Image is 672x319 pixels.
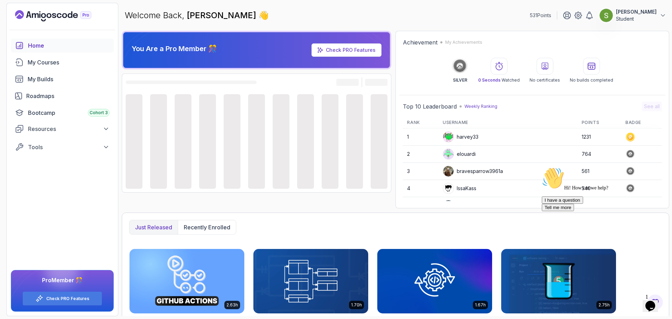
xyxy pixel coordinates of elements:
a: bootcamp [11,106,114,120]
div: Tools [28,143,110,151]
a: Check PRO Features [326,47,376,53]
a: Check PRO Features [46,296,89,301]
span: 👋 [258,10,269,21]
p: [PERSON_NAME] [616,8,657,15]
a: Check PRO Features [311,43,381,57]
p: SILVER [453,77,467,83]
div: Resources [28,125,110,133]
span: [PERSON_NAME] [187,10,258,20]
div: My Courses [28,58,110,67]
span: 0 Seconds [478,77,500,83]
div: Roadmaps [26,92,110,100]
h2: Achievement [403,38,437,47]
img: default monster avatar [443,149,454,159]
td: 4 [403,180,439,197]
div: IssaKass [443,183,476,194]
img: user profile image [443,166,454,176]
th: Badge [621,117,662,129]
td: 1 [403,129,439,146]
div: 👋Hi! How can we help?I have a questionTell me more [3,3,129,47]
td: 2 [403,146,439,163]
button: Recently enrolled [178,220,236,234]
img: CI/CD with GitHub Actions card [129,249,244,313]
a: builds [11,72,114,86]
div: elouardi [443,148,476,160]
iframe: chat widget [539,164,665,287]
img: Java Integration Testing card [377,249,492,313]
span: Cohort 3 [90,110,108,116]
button: See all [642,102,662,111]
iframe: chat widget [643,291,665,312]
div: Apply5489 [443,200,482,211]
p: Recently enrolled [184,223,230,231]
p: Just released [135,223,172,231]
button: user profile image[PERSON_NAME]Student [599,8,666,22]
button: Just released [129,220,178,234]
div: My Builds [28,75,110,83]
img: :wave: [3,3,25,25]
img: user profile image [443,200,454,211]
p: 2.63h [226,302,238,308]
a: courses [11,55,114,69]
th: Points [577,117,621,129]
a: home [11,39,114,53]
td: 764 [577,146,621,163]
p: 1.67h [475,302,486,308]
p: Welcome Back, [125,10,269,21]
p: No certificates [530,77,560,83]
p: Watched [478,77,520,83]
img: default monster avatar [443,132,454,142]
img: user profile image [600,9,613,22]
div: bravesparrow3961a [443,166,503,177]
p: 1.70h [351,302,362,308]
th: Username [439,117,577,129]
td: 561 [577,163,621,180]
button: Resources [11,123,114,135]
img: Database Design & Implementation card [253,249,368,313]
p: No builds completed [570,77,613,83]
td: 1231 [577,129,621,146]
button: Tell me more [3,40,35,47]
p: Weekly Ranking [464,104,497,109]
p: 531 Points [530,12,551,19]
button: Check PRO Features [22,291,102,306]
p: Student [616,15,657,22]
button: I have a question [3,32,44,40]
img: Java Unit Testing and TDD card [501,249,616,313]
div: harvey33 [443,131,478,143]
td: 5 [403,197,439,214]
td: 3 [403,163,439,180]
p: My Achievements [445,40,482,45]
a: roadmaps [11,89,114,103]
span: Hi! How can we help? [3,21,69,26]
p: You Are a Pro Member 🎊 [132,44,217,54]
button: Tools [11,141,114,153]
img: user profile image [443,183,454,194]
h2: Top 10 Leaderboard [403,102,457,111]
div: Bootcamp [28,109,110,117]
div: Home [28,41,110,50]
p: 2.75h [598,302,610,308]
th: Rank [403,117,439,129]
a: Landing page [15,10,107,21]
